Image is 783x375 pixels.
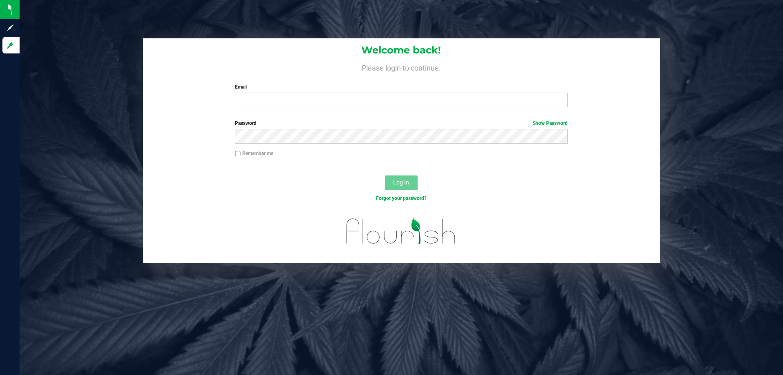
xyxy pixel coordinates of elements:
[376,195,427,201] a: Forgot your password?
[235,83,567,91] label: Email
[533,120,568,126] a: Show Password
[235,150,273,157] label: Remember me
[235,151,241,157] input: Remember me
[336,211,466,252] img: flourish_logo.svg
[385,175,418,190] button: Log In
[143,45,660,55] h1: Welcome back!
[393,179,409,186] span: Log In
[143,62,660,72] h4: Please login to continue.
[6,24,14,32] inline-svg: Sign up
[235,120,257,126] span: Password
[6,41,14,49] inline-svg: Log in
